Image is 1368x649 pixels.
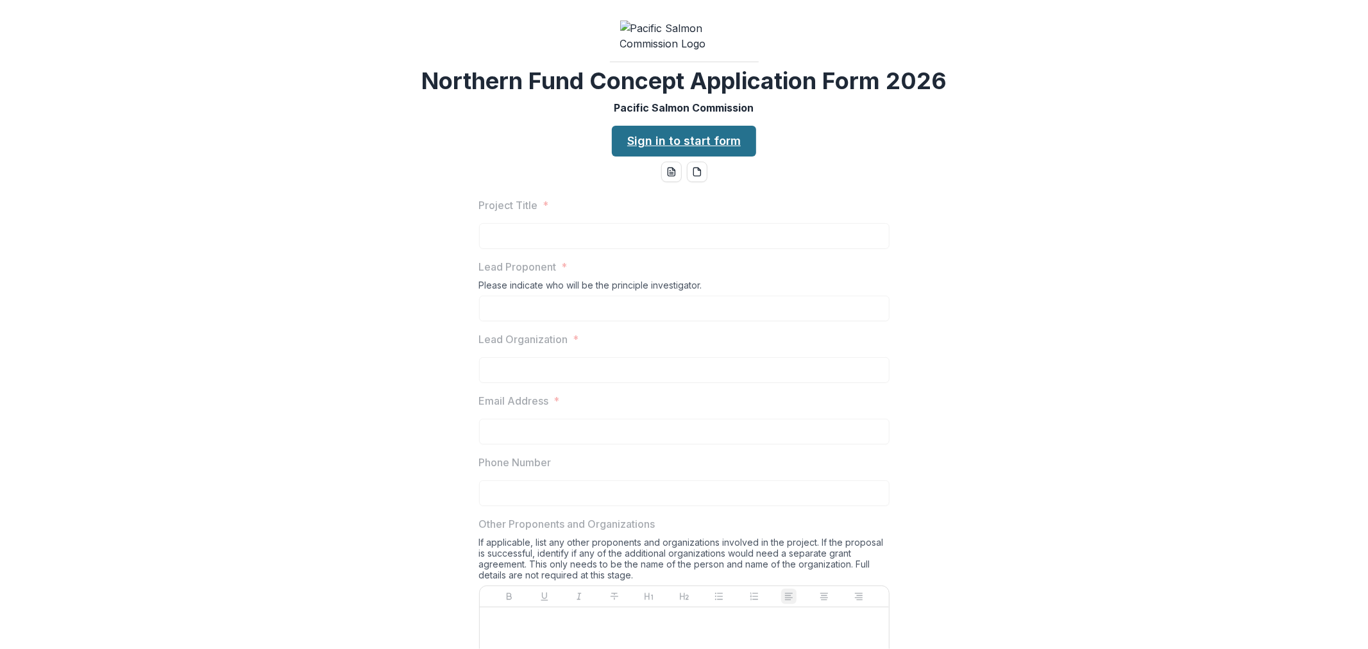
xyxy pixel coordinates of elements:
button: Strike [607,589,622,604]
button: word-download [661,162,682,182]
button: Heading 2 [677,589,692,604]
button: Italicize [571,589,587,604]
button: Ordered List [747,589,762,604]
p: Lead Proponent [479,259,557,274]
button: Align Right [851,589,866,604]
p: Phone Number [479,455,552,470]
h2: Northern Fund Concept Application Form 2026 [421,67,947,95]
div: Please indicate who will be the principle investigator. [479,280,890,296]
p: Lead Organization [479,332,568,347]
img: Pacific Salmon Commission Logo [620,21,748,51]
button: pdf-download [687,162,707,182]
a: Sign in to start form [612,126,756,156]
button: Align Center [816,589,832,604]
button: Bold [502,589,517,604]
p: Project Title [479,198,538,213]
button: Bullet List [711,589,727,604]
p: Email Address [479,393,549,409]
p: Pacific Salmon Commission [614,100,754,115]
button: Underline [537,589,552,604]
button: Heading 1 [641,589,657,604]
button: Align Left [781,589,797,604]
div: If applicable, list any other proponents and organizations involved in the project. If the propos... [479,537,890,586]
p: Other Proponents and Organizations [479,516,655,532]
